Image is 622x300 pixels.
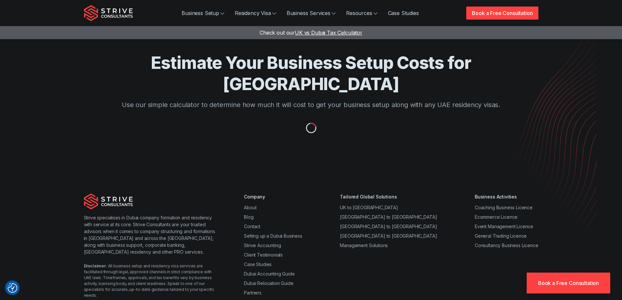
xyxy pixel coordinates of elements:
h1: Estimate Your Business Setup Costs for [GEOGRAPHIC_DATA] [110,52,512,95]
a: Setting up a Dubai Business [244,233,302,239]
img: Strive Consultants [84,5,133,21]
a: General Trading Licence [475,233,527,239]
a: Dubai Accounting Guide [244,271,295,276]
a: Book a Free Consultation [527,273,610,293]
p: Strive specialises in Dubai company formation and residency with service at its core. Strive Cons... [84,214,218,255]
img: Revisit consent button [8,283,17,293]
div: : All business setup and residency visa services are facilitated through legal, approved channels... [84,263,218,298]
button: Consent Preferences [8,283,17,293]
a: Consultancy Business Licence [475,243,538,248]
div: Business Activities [475,193,538,200]
div: Tailored Global Solutions [340,193,437,200]
p: Use our simple calculator to determine how much it will cost to get your business setup along wit... [110,100,512,110]
a: Book a Free Consultation [466,7,538,20]
a: Contact [244,224,260,229]
strong: Disclaimer [84,263,106,268]
span: UK vs Dubai Tax Calculator [295,29,362,36]
a: [GEOGRAPHIC_DATA] to [GEOGRAPHIC_DATA] [340,233,437,239]
a: Residency Visa [230,7,281,20]
a: Strive Accounting [244,243,281,248]
a: Partners [244,290,262,295]
a: Check out ourUK vs Dubai Tax Calculator [260,29,362,36]
a: UK to [GEOGRAPHIC_DATA] [340,205,398,210]
a: [GEOGRAPHIC_DATA] to [GEOGRAPHIC_DATA] [340,214,437,220]
a: Ecommerce Licence [475,214,518,220]
a: Blog [244,214,253,220]
a: Case Studies [244,261,272,267]
a: Management Solutions [340,243,388,248]
a: Case Studies [383,7,424,20]
div: Company [244,193,302,200]
a: Business Services [281,7,341,20]
a: Client Testimonials [244,252,283,258]
a: [GEOGRAPHIC_DATA] to [GEOGRAPHIC_DATA] [340,224,437,229]
a: Coaching Business Licence [475,205,533,210]
img: Strive Consultants [84,193,133,210]
a: Resources [341,7,383,20]
a: Business Setup [176,7,230,20]
a: Event Management Licence [475,224,533,229]
a: About [244,205,256,210]
a: Dubai Relocation Guide [244,280,293,286]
